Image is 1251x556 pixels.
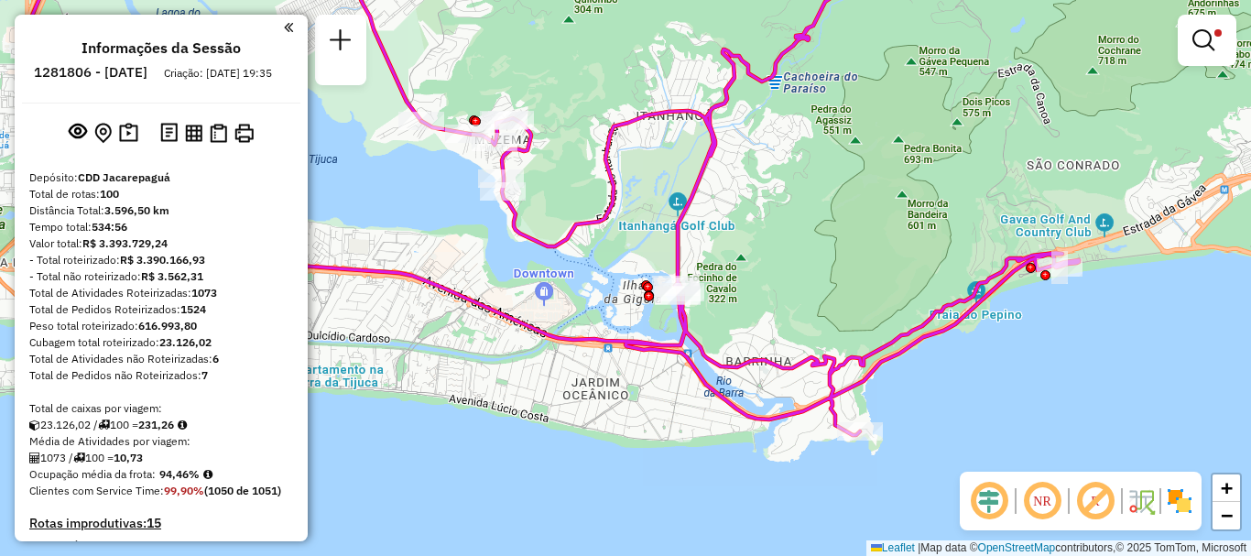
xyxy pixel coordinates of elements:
strong: 0 [133,538,140,554]
h4: Informações da Sessão [82,39,241,57]
strong: 1073 [191,286,217,300]
span: | [918,541,920,554]
strong: 94,46% [159,467,200,481]
div: Total de caixas por viagem: [29,400,293,417]
button: Visualizar relatório de Roteirização [181,120,206,145]
div: Total de Atividades Roteirizadas: [29,285,293,301]
strong: CDD Jacarepaguá [78,170,170,184]
span: Exibir rótulo [1073,479,1117,523]
strong: 100 [100,187,119,201]
strong: 10,73 [114,451,143,464]
div: Valor total: [29,235,293,252]
strong: 231,26 [138,418,174,431]
div: Map data © contributors,© 2025 TomTom, Microsoft [866,540,1251,556]
div: Média de Atividades por viagem: [29,433,293,450]
strong: 1524 [180,302,206,316]
div: 1073 / 100 = [29,450,293,466]
div: Cubagem total roteirizado: [29,334,293,351]
h4: Rotas vários dias: [29,539,293,554]
strong: 3.596,50 km [104,203,169,217]
strong: 15 [147,515,161,531]
button: Exibir sessão original [65,118,91,147]
i: Cubagem total roteirizado [29,420,40,431]
i: Meta Caixas/viagem: 221,30 Diferença: 9,96 [178,420,187,431]
span: + [1221,476,1233,499]
i: Total de Atividades [29,452,40,463]
button: Centralizar mapa no depósito ou ponto de apoio [91,119,115,147]
strong: R$ 3.393.729,24 [82,236,168,250]
img: Fluxo de ruas [1126,486,1156,516]
div: Tempo total: [29,219,293,235]
a: Nova sessão e pesquisa [322,22,359,63]
strong: R$ 3.562,31 [141,269,203,283]
button: Visualizar Romaneio [206,120,231,147]
a: Zoom out [1213,502,1240,529]
strong: 6 [212,352,219,365]
em: Média calculada utilizando a maior ocupação (%Peso ou %Cubagem) de cada rota da sessão. Rotas cro... [203,469,212,480]
span: Ocultar NR [1020,479,1064,523]
div: Criação: [DATE] 19:35 [157,65,279,82]
i: Total de rotas [98,420,110,431]
div: Total de Pedidos não Roteirizados: [29,367,293,384]
button: Logs desbloquear sessão [157,119,181,147]
div: Total de Pedidos Roteirizados: [29,301,293,318]
div: Total de rotas: [29,186,293,202]
a: Clique aqui para minimizar o painel [284,16,293,38]
div: - Total roteirizado: [29,252,293,268]
button: Painel de Sugestão [115,119,142,147]
strong: 23.126,02 [159,335,212,349]
img: Exibir/Ocultar setores [1165,486,1194,516]
div: - Total não roteirizado: [29,268,293,285]
strong: 99,90% [164,484,204,497]
a: Leaflet [871,541,915,554]
div: Distância Total: [29,202,293,219]
span: Ocultar deslocamento [967,479,1011,523]
span: Filtro Ativo [1214,29,1222,37]
strong: R$ 3.390.166,93 [120,253,205,267]
div: Total de Atividades não Roteirizadas: [29,351,293,367]
a: Exibir filtros [1185,22,1229,59]
strong: 7 [201,368,208,382]
strong: 534:56 [92,220,127,234]
i: Total de rotas [73,452,85,463]
h6: 1281806 - [DATE] [34,64,147,81]
button: Imprimir Rotas [231,120,257,147]
strong: 616.993,80 [138,319,197,333]
span: Ocupação média da frota: [29,467,156,481]
strong: (1050 de 1051) [204,484,281,497]
a: OpenStreetMap [978,541,1056,554]
a: Zoom in [1213,474,1240,502]
span: − [1221,504,1233,527]
div: Depósito: [29,169,293,186]
span: Clientes com Service Time: [29,484,164,497]
div: 23.126,02 / 100 = [29,417,293,433]
h4: Rotas improdutivas: [29,516,293,531]
div: Peso total roteirizado: [29,318,293,334]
